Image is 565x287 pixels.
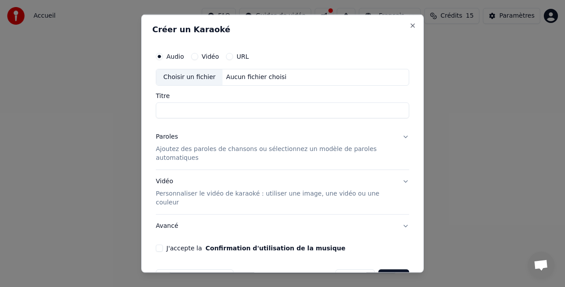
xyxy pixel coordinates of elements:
p: Ajoutez des paroles de chansons ou sélectionnez un modèle de paroles automatiques [156,144,395,162]
button: Créer [378,269,409,285]
label: Titre [156,92,409,98]
div: Paroles [156,132,178,141]
label: Vidéo [202,53,219,60]
button: J'accepte la [205,245,345,251]
label: Audio [166,53,184,60]
button: VidéoPersonnaliser le vidéo de karaoké : utiliser une image, une vidéo ou une couleur [156,170,409,214]
p: Personnaliser le vidéo de karaoké : utiliser une image, une vidéo ou une couleur [156,189,395,207]
div: Choisir un fichier [156,69,222,85]
button: ParolesAjoutez des paroles de chansons ou sélectionnez un modèle de paroles automatiques [156,125,409,169]
label: URL [237,53,249,60]
h2: Créer un Karaoké [152,26,413,34]
label: J'accepte la [166,245,345,251]
div: Vidéo [156,177,395,207]
button: Avancé [156,214,409,237]
div: Aucun fichier choisi [222,73,290,82]
button: Annuler [335,269,374,285]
